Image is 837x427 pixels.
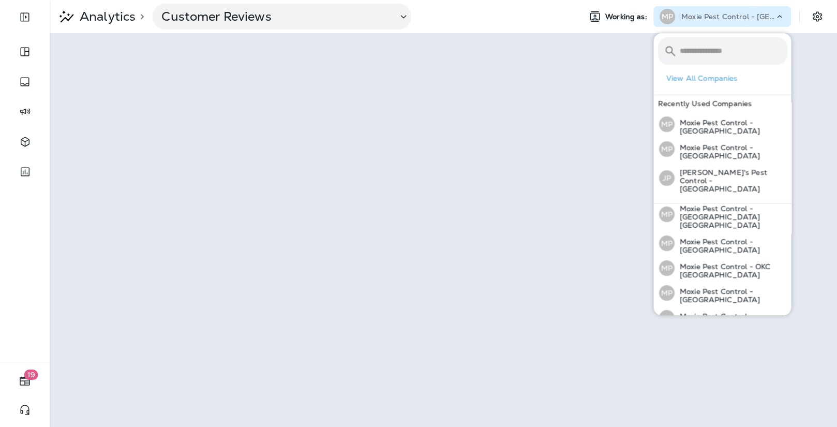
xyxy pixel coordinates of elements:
p: Moxie Pest Control - OKC [GEOGRAPHIC_DATA] [674,262,787,279]
p: [PERSON_NAME]'s Pest Control - [GEOGRAPHIC_DATA] [674,168,787,193]
div: MP [659,141,674,157]
button: MPMoxie Pest Control - [GEOGRAPHIC_DATA] [GEOGRAPHIC_DATA] [653,198,791,231]
button: MPMoxie Pest Control - [GEOGRAPHIC_DATA] [653,231,791,256]
p: Moxie Pest Control - [GEOGRAPHIC_DATA] [674,238,787,254]
div: MP [659,207,674,222]
div: MP [659,310,674,326]
p: Moxie Pest Control - [GEOGRAPHIC_DATA] [674,143,787,160]
button: MPMoxie Pest Control - [GEOGRAPHIC_DATA] [653,137,791,161]
button: 19 [10,371,39,391]
div: Recently Used Companies [653,95,791,112]
p: Customer Reviews [161,9,389,24]
div: MP [659,116,674,132]
button: View All Companies [662,70,791,86]
div: MP [659,285,674,301]
p: Moxie Pest Control - [GEOGRAPHIC_DATA] [674,287,787,304]
div: MP [659,260,674,276]
button: MPMoxie Pest Control - [GEOGRAPHIC_DATA] [653,112,791,137]
p: Moxie Pest Control - [GEOGRAPHIC_DATA] [674,312,787,329]
p: Moxie Pest Control - [GEOGRAPHIC_DATA] [681,12,774,21]
p: > [136,12,144,21]
div: MP [660,9,675,24]
button: Expand Sidebar [10,7,39,27]
span: 19 [24,370,38,380]
div: MP [659,235,674,251]
div: JP [659,170,674,186]
p: Analytics [76,9,136,24]
button: MPMoxie Pest Control - [GEOGRAPHIC_DATA] [653,305,791,330]
button: MPMoxie Pest Control - [GEOGRAPHIC_DATA] [653,281,791,305]
p: Moxie Pest Control - [GEOGRAPHIC_DATA] [GEOGRAPHIC_DATA] [674,204,787,229]
button: MPMoxie Pest Control - OKC [GEOGRAPHIC_DATA] [653,256,791,281]
button: Settings [808,7,827,26]
p: Moxie Pest Control - [GEOGRAPHIC_DATA] [674,119,787,135]
span: Working as: [605,12,649,21]
button: JP[PERSON_NAME]'s Pest Control - [GEOGRAPHIC_DATA] [653,161,791,195]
